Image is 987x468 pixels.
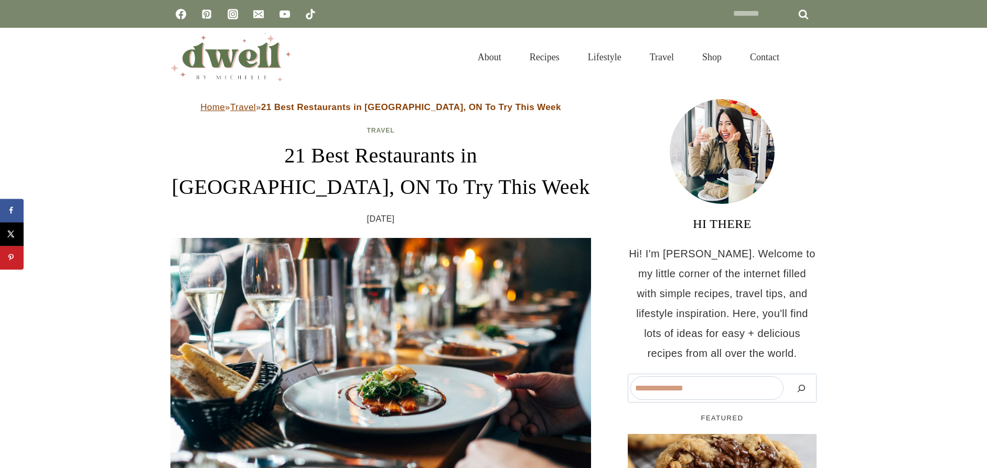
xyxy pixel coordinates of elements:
a: Contact [736,39,793,75]
a: Lifestyle [574,39,636,75]
a: Recipes [516,39,574,75]
h1: 21 Best Restaurants in [GEOGRAPHIC_DATA], ON To Try This Week [170,140,591,203]
a: TikTok [300,4,321,25]
nav: Primary Navigation [464,39,793,75]
strong: 21 Best Restaurants in [GEOGRAPHIC_DATA], ON To Try This Week [261,102,561,112]
a: Shop [688,39,736,75]
h5: FEATURED [628,413,817,423]
span: » » [200,102,561,112]
a: Travel [230,102,256,112]
a: Pinterest [196,4,217,25]
a: About [464,39,516,75]
a: Travel [636,39,688,75]
button: View Search Form [799,48,817,66]
a: Travel [367,127,394,134]
p: Hi! I'm [PERSON_NAME]. Welcome to my little corner of the internet filled with simple recipes, tr... [628,244,817,363]
a: Email [248,4,269,25]
a: Instagram [222,4,243,25]
a: Home [200,102,225,112]
time: [DATE] [367,211,395,227]
a: YouTube [274,4,295,25]
button: Search [789,376,814,400]
h3: HI THERE [628,214,817,233]
img: DWELL by michelle [170,33,291,81]
a: Facebook [170,4,191,25]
